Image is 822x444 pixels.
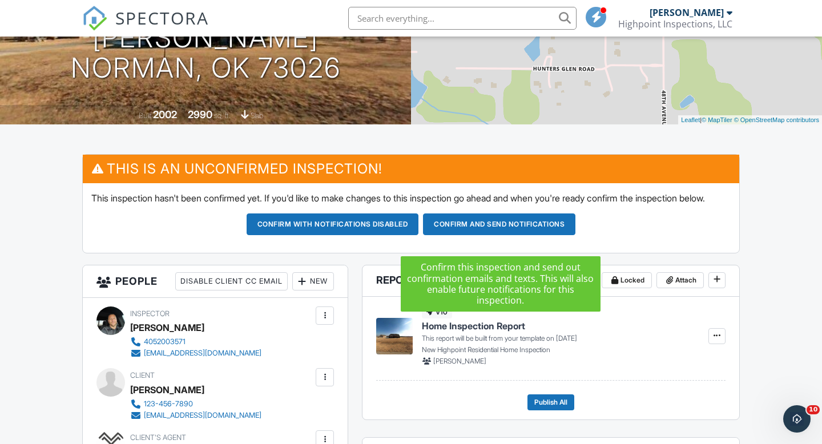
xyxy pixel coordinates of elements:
[130,348,261,359] a: [EMAIL_ADDRESS][DOMAIN_NAME]
[91,192,731,204] p: This inspection hasn't been confirmed yet. If you'd like to make changes to this inspection go ah...
[130,371,155,380] span: Client
[130,398,261,410] a: 123-456-7890
[130,410,261,421] a: [EMAIL_ADDRESS][DOMAIN_NAME]
[251,111,263,120] span: slab
[807,405,820,414] span: 10
[153,108,177,120] div: 2002
[144,411,261,420] div: [EMAIL_ADDRESS][DOMAIN_NAME]
[348,7,577,30] input: Search everything...
[144,337,186,346] div: 4052003571
[130,381,204,398] div: [PERSON_NAME]
[130,309,170,318] span: Inspector
[115,6,209,30] span: SPECTORA
[423,213,575,235] button: Confirm and send notifications
[82,15,209,39] a: SPECTORA
[247,213,419,235] button: Confirm with notifications disabled
[188,108,212,120] div: 2990
[144,399,193,409] div: 123-456-7890
[130,433,186,442] span: Client's Agent
[734,116,819,123] a: © OpenStreetMap contributors
[650,7,724,18] div: [PERSON_NAME]
[144,349,261,358] div: [EMAIL_ADDRESS][DOMAIN_NAME]
[82,6,107,31] img: The Best Home Inspection Software - Spectora
[678,115,822,125] div: |
[175,272,288,290] div: Disable Client CC Email
[702,116,732,123] a: © MapTiler
[292,272,334,290] div: New
[618,18,732,30] div: Highpoint Inspections, LLC
[83,265,348,298] h3: People
[214,111,230,120] span: sq. ft.
[783,405,811,433] iframe: Intercom live chat
[130,319,204,336] div: [PERSON_NAME]
[139,111,151,120] span: Built
[130,336,261,348] a: 4052003571
[681,116,700,123] a: Leaflet
[83,155,739,183] h3: This is an Unconfirmed Inspection!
